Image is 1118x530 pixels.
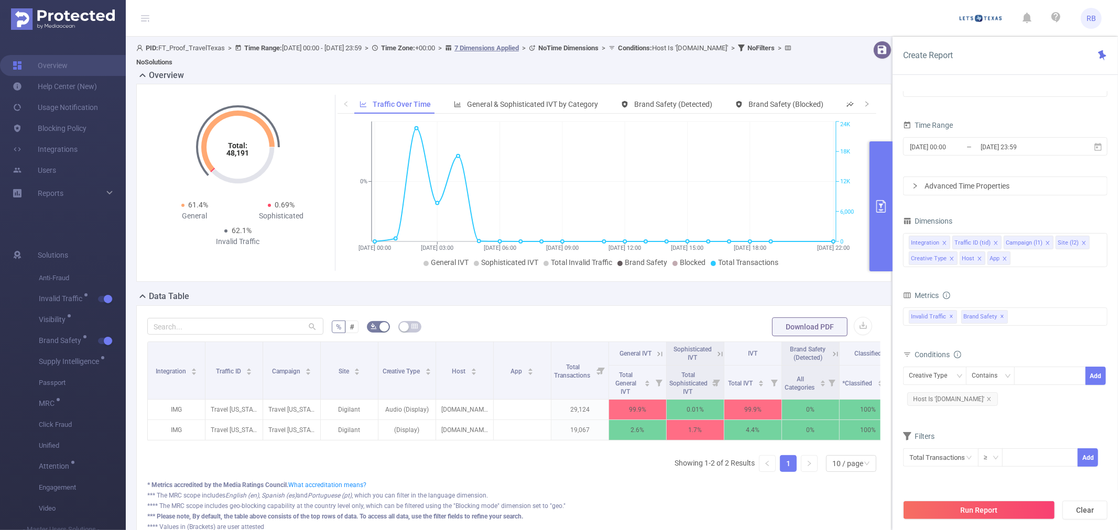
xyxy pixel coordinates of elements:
[759,455,776,472] li: Previous Page
[903,501,1055,520] button: Run Report
[39,435,126,456] span: Unified
[909,310,957,324] span: Invalid Traffic
[156,368,188,375] span: Integration
[782,420,839,440] p: 0%
[238,211,324,222] div: Sophisticated
[840,420,897,440] p: 100%
[11,8,115,30] img: Protected Media
[362,44,372,52] span: >
[136,58,172,66] b: No Solutions
[620,350,652,357] span: General IVT
[645,379,650,382] i: icon: caret-up
[483,245,516,251] tspan: [DATE] 06:00
[820,382,826,385] i: icon: caret-down
[528,371,534,374] i: icon: caret-down
[436,400,493,419] p: [DOMAIN_NAME]
[772,317,848,336] button: Download PDF
[748,100,823,108] span: Brand Safety (Blocked)
[618,44,728,52] span: Host Is '[DOMAIN_NAME]'
[229,141,248,150] tspan: Total:
[1058,236,1079,250] div: Site (l2)
[625,258,667,267] span: Brand Safety
[38,189,63,197] span: Reports
[987,251,1011,265] li: App
[205,420,263,440] p: Travel [US_STATE] [28552]
[840,238,843,245] tspan: 0
[147,491,881,500] div: *** The MRC scope includes and , which you can filter in the language dimension.
[147,481,288,489] b: * Metrics accredited by the Media Ratings Council.
[39,295,86,302] span: Invalid Traffic
[990,252,1000,266] div: App
[957,373,963,380] i: icon: down
[354,371,360,374] i: icon: caret-down
[146,44,158,52] b: PID:
[775,44,785,52] span: >
[747,44,775,52] b: No Filters
[360,101,367,108] i: icon: line-chart
[321,420,378,440] p: Digilant
[616,371,637,395] span: Total General IVT
[378,420,436,440] p: (Display)
[840,208,854,215] tspan: 6,000
[411,323,418,329] i: icon: table
[960,251,985,265] li: Host
[471,367,477,373] div: Sort
[471,371,477,374] i: icon: caret-down
[148,400,205,419] p: IMG
[305,367,311,373] div: Sort
[903,50,953,60] span: Create Report
[675,455,755,472] li: Showing 1-2 of 2 Results
[952,236,1002,249] li: Traffic ID (tid)
[962,252,974,266] div: Host
[877,382,883,385] i: icon: caret-down
[782,400,839,419] p: 0%
[511,368,524,375] span: App
[1086,367,1106,385] button: Add
[1078,448,1098,467] button: Add
[942,240,947,247] i: icon: close
[780,455,797,472] li: 1
[1006,236,1043,250] div: Campaign (l1)
[1056,236,1090,249] li: Site (l2)
[39,462,73,470] span: Attention
[39,268,126,289] span: Anti-Fraud
[551,420,609,440] p: 19,067
[842,380,874,387] span: *Classified
[634,100,712,108] span: Brand Safety (Detected)
[232,226,252,235] span: 62.1%
[275,201,295,209] span: 0.69%
[1002,256,1007,262] i: icon: close
[205,400,263,419] p: Travel [US_STATE] [28552]
[817,245,850,251] tspan: [DATE] 22:00
[864,460,870,468] i: icon: down
[13,97,98,118] a: Usage Notification
[38,245,68,266] span: Solutions
[350,323,354,331] span: #
[618,44,652,52] b: Conditions :
[904,177,1107,195] div: icon: rightAdvanced Time Properties
[246,367,252,370] i: icon: caret-up
[780,456,796,471] a: 1
[195,236,281,247] div: Invalid Traffic
[454,44,519,52] u: 7 Dimensions Applied
[748,350,758,357] span: IVT
[949,256,954,262] i: icon: close
[339,368,351,375] span: Site
[669,371,708,395] span: Total Sophisticated IVT
[609,420,666,440] p: 2.6%
[39,498,126,519] span: Video
[764,460,770,467] i: icon: left
[306,367,311,370] i: icon: caret-up
[903,432,935,440] span: Filters
[840,400,897,419] p: 100%
[436,420,493,440] p: [DOMAIN_NAME]
[993,455,999,462] i: icon: down
[551,400,609,419] p: 29,124
[13,55,68,76] a: Overview
[191,367,197,373] div: Sort
[39,337,85,344] span: Brand Safety
[147,501,881,511] div: **** The MRC scope includes geo-blocking capability at the country level only, which can be filte...
[527,367,534,373] div: Sort
[13,118,86,139] a: Blocking Policy
[943,292,950,299] i: icon: info-circle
